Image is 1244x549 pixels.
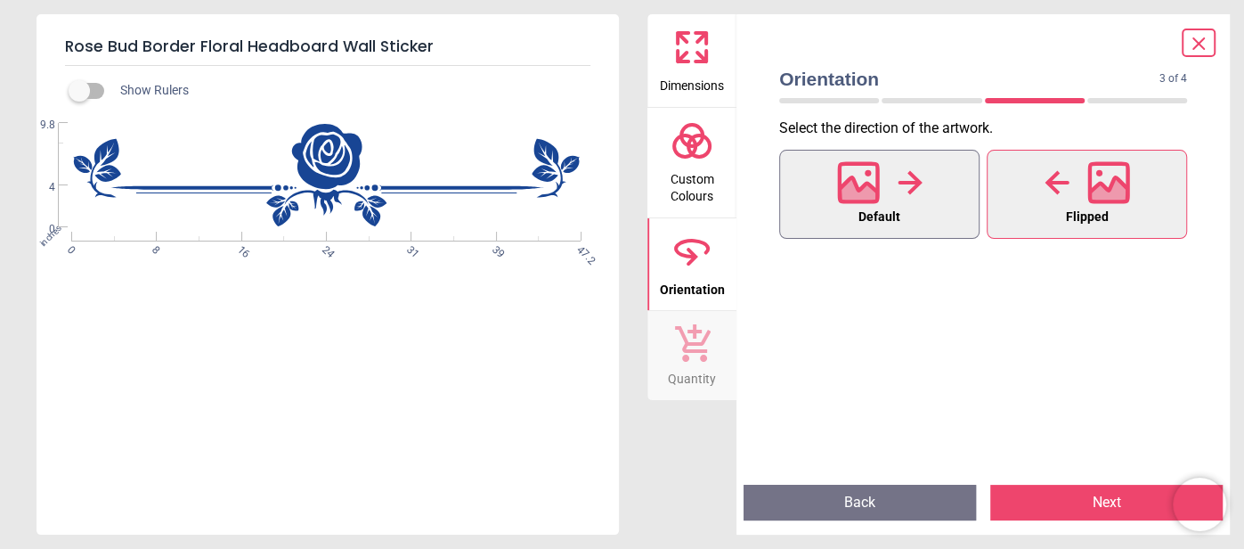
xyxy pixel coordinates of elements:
button: Custom Colours [647,108,736,217]
p: Select the direction of the artwork . [779,119,1201,138]
span: 24 [318,242,329,254]
span: 3 of 4 [1159,71,1187,86]
span: 9.8 [21,118,55,133]
span: Orientation [660,273,725,299]
button: Default [779,150,980,239]
div: Show Rulers [79,80,619,102]
span: Quantity [668,362,716,389]
span: Dimensions [660,69,724,95]
button: Next [990,485,1223,520]
button: Flipped [987,150,1187,239]
button: Dimensions [647,14,736,107]
span: Custom Colours [649,162,735,206]
span: 31 [402,242,414,254]
span: 0 [63,242,75,254]
span: 0 [21,222,55,237]
button: Quantity [647,311,736,400]
span: 16 [233,242,245,254]
button: Back [744,485,976,520]
span: 47.2 [573,242,584,254]
span: 4 [21,180,55,195]
span: Default [858,206,900,229]
span: 39 [488,242,500,254]
h5: Rose Bud Border Floral Headboard Wall Sticker [65,29,590,66]
span: Flipped [1066,206,1109,229]
button: Orientation [647,218,736,311]
iframe: Brevo live chat [1173,478,1226,531]
span: Orientation [779,66,1159,92]
span: 8 [148,242,159,254]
